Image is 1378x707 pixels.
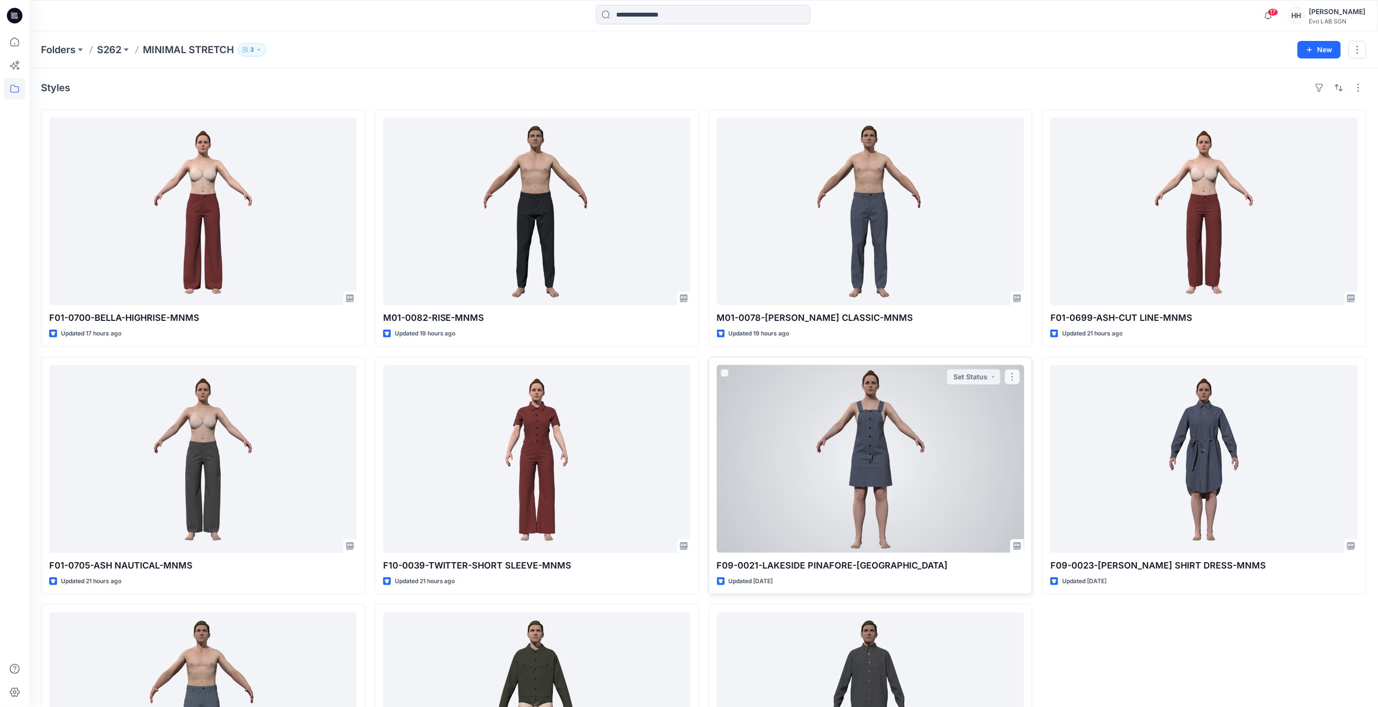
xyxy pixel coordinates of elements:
a: M01-0078-VEGA CLASSIC-MNMS [717,118,1025,305]
p: F09-0023-[PERSON_NAME] SHIRT DRESS-MNMS [1050,559,1358,572]
div: Evo LAB SGN [1309,18,1366,25]
a: S262 [97,43,121,57]
p: F01-0699-ASH-CUT LINE-MNMS [1050,311,1358,325]
a: M01-0082-RISE-MNMS [383,118,691,305]
p: MINIMAL STRETCH [143,43,234,57]
a: F10-0039-TWITTER-SHORT SLEEVE-MNMS [383,365,691,553]
p: 3 [250,44,254,55]
button: 3 [238,43,266,57]
a: F09-0021-LAKESIDE PINAFORE-MNMS [717,365,1025,553]
a: F01-0699-ASH-CUT LINE-MNMS [1050,118,1358,305]
button: New [1298,41,1341,59]
p: F01-0700-BELLA-HIGHRISE-MNMS [49,311,357,325]
p: Updated 17 hours ago [61,329,121,339]
p: M01-0078-[PERSON_NAME] CLASSIC-MNMS [717,311,1025,325]
a: Folders [41,43,76,57]
a: F01-0705-ASH NAUTICAL-MNMS [49,365,357,553]
p: F09-0021-LAKESIDE PINAFORE-[GEOGRAPHIC_DATA] [717,559,1025,572]
p: F01-0705-ASH NAUTICAL-MNMS [49,559,357,572]
p: Updated [DATE] [1062,576,1106,587]
p: Updated [DATE] [729,576,773,587]
div: HH [1288,7,1305,24]
a: F09-0023-JEANIE SHIRT DRESS-MNMS [1050,365,1358,553]
span: 17 [1268,8,1279,16]
div: [PERSON_NAME] [1309,6,1366,18]
p: Updated 21 hours ago [395,576,455,587]
p: M01-0082-RISE-MNMS [383,311,691,325]
h4: Styles [41,82,70,94]
p: F10-0039-TWITTER-SHORT SLEEVE-MNMS [383,559,691,572]
p: Updated 19 hours ago [729,329,790,339]
p: Updated 19 hours ago [395,329,456,339]
a: F01-0700-BELLA-HIGHRISE-MNMS [49,118,357,305]
p: Updated 21 hours ago [61,576,121,587]
p: Updated 21 hours ago [1062,329,1123,339]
